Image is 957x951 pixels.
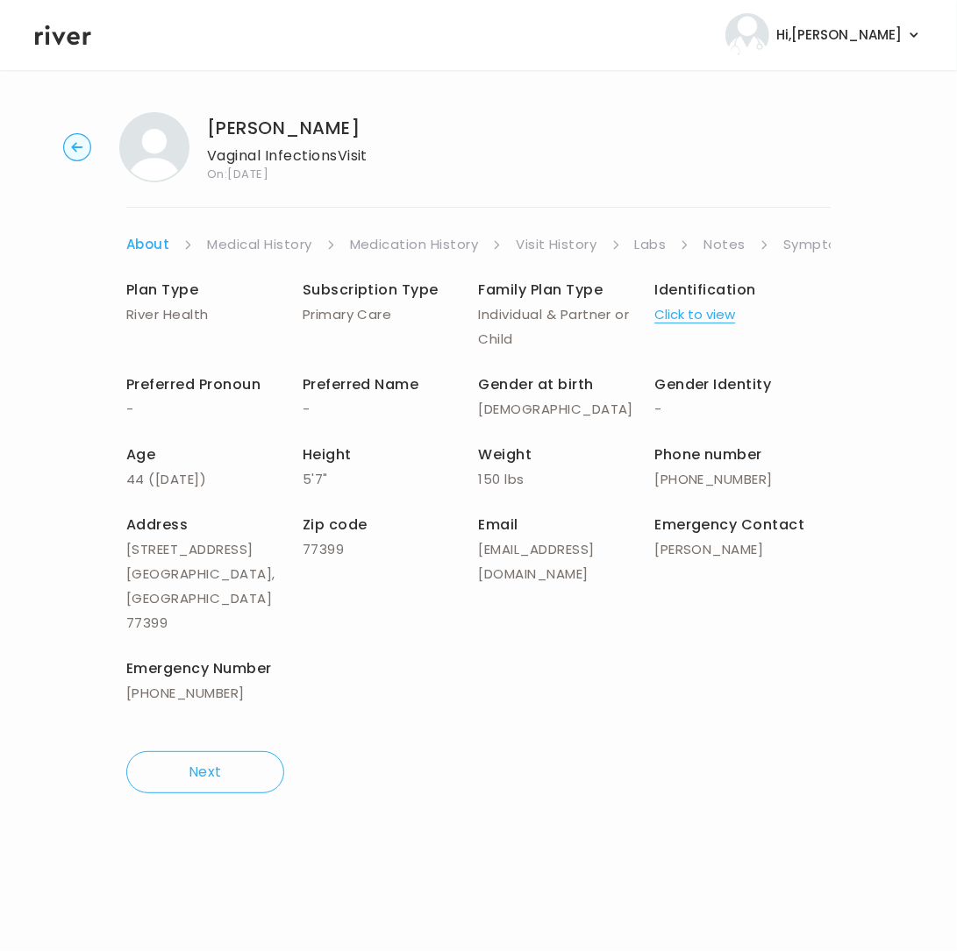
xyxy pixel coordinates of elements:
[725,13,769,57] img: user avatar
[303,444,352,465] span: Height
[207,144,368,168] p: Vaginal Infections Visit
[703,232,745,257] a: Notes
[126,232,169,257] a: About
[126,467,303,492] p: 44
[654,280,756,300] span: Identification
[516,232,596,257] a: Visit History
[126,444,155,465] span: Age
[126,397,303,422] p: -
[303,374,419,394] span: Preferred Name
[479,467,655,492] p: 150 lbs
[303,302,479,327] p: Primary Care
[654,397,831,422] p: -
[126,562,303,635] p: [GEOGRAPHIC_DATA], [GEOGRAPHIC_DATA] 77399
[783,232,859,257] a: Symptoms
[654,537,831,562] p: [PERSON_NAME]
[654,302,735,327] button: Click to view
[126,658,272,678] span: Emergency Number
[303,280,439,300] span: Subscription Type
[207,168,368,180] span: On: [DATE]
[654,515,804,535] span: Emergency Contact
[635,232,667,257] a: Labs
[479,302,655,351] p: Individual & Partner or Child
[126,302,303,327] p: River Health
[126,751,284,793] button: Next
[654,467,831,492] p: [PHONE_NUMBER]
[207,232,311,257] a: Medical History
[303,537,479,562] p: 77399
[303,515,368,535] span: Zip code
[126,537,303,562] p: [STREET_ADDRESS]
[126,681,303,706] p: [PHONE_NUMBER]
[479,444,532,465] span: Weight
[303,397,479,422] p: -
[119,112,189,182] img: Emily Barnes
[126,280,198,300] span: Plan Type
[350,232,479,257] a: Medication History
[479,515,518,535] span: Email
[479,280,603,300] span: Family Plan Type
[303,467,479,492] p: 5'7"
[126,374,261,394] span: Preferred Pronoun
[654,444,762,465] span: Phone number
[126,515,188,535] span: Address
[776,23,902,47] span: Hi, [PERSON_NAME]
[148,470,206,488] span: ( [DATE] )
[725,13,922,57] button: user avatarHi,[PERSON_NAME]
[479,397,655,422] p: [DEMOGRAPHIC_DATA]
[479,537,655,586] p: [EMAIL_ADDRESS][DOMAIN_NAME]
[654,374,771,394] span: Gender Identity
[479,374,594,394] span: Gender at birth
[207,116,368,140] h1: [PERSON_NAME]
